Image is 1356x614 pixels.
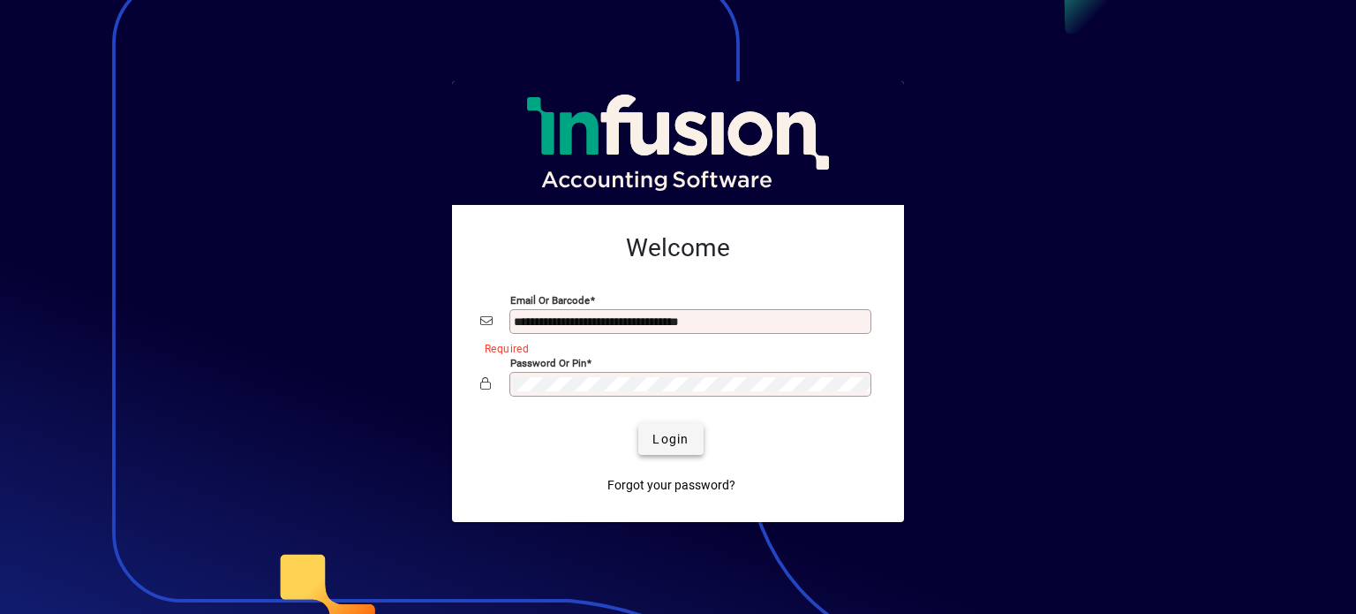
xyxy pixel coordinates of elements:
mat-label: Password or Pin [510,357,586,369]
h2: Welcome [480,233,876,263]
a: Forgot your password? [600,469,742,501]
span: Login [652,430,689,449]
button: Login [638,423,703,455]
mat-error: Required [485,338,862,357]
span: Forgot your password? [607,476,735,495]
mat-label: Email or Barcode [510,294,590,307]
